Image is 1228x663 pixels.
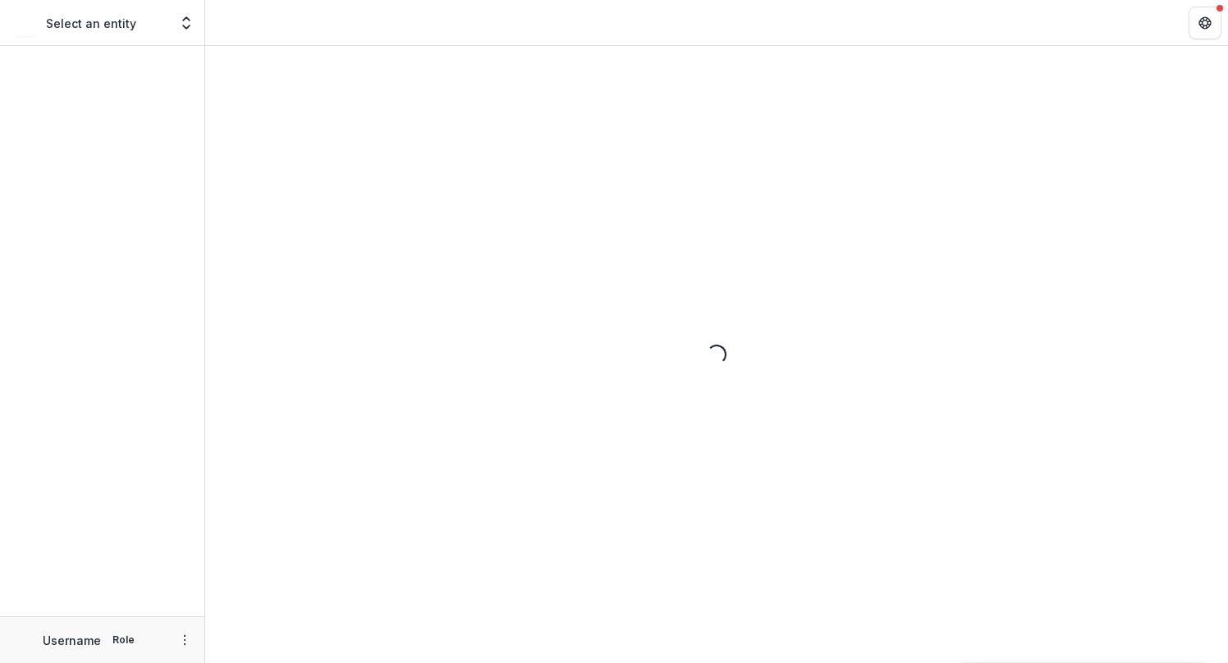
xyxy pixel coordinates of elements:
button: Get Help [1189,7,1221,39]
button: More [175,630,195,650]
p: Select an entity [46,15,136,32]
p: Username [43,632,101,649]
p: Role [108,633,140,647]
button: Open entity switcher [175,7,198,39]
